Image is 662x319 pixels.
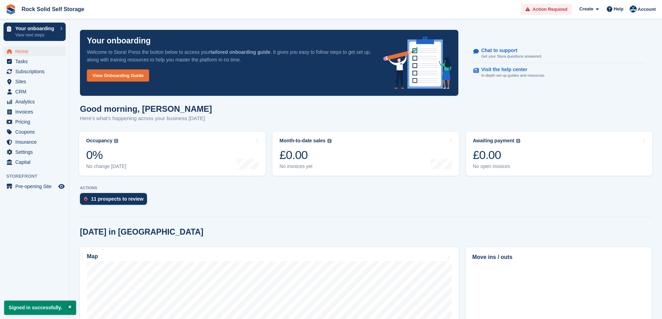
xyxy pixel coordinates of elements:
[383,37,451,89] img: onboarding-info-6c161a55d2c0e0a8cae90662b2fe09162a5109e8cc188191df67fb4f79e88e88.svg
[19,3,87,15] a: Rock Solid Self Storage
[80,115,212,123] p: Here's what's happening across your business [DATE]
[521,4,572,15] a: Action Required
[3,147,66,157] a: menu
[15,87,57,96] span: CRM
[614,6,623,12] span: Help
[15,127,57,137] span: Coupons
[279,163,331,169] div: No invoices yet
[472,253,645,261] h2: Move ins / outs
[87,69,149,82] a: View Onboarding Guide
[466,132,652,176] a: Awaiting payment £0.00 No open invoices
[86,138,112,144] div: Occupancy
[80,227,203,237] h2: [DATE] in [GEOGRAPHIC_DATA]
[15,47,57,56] span: Home
[15,117,57,127] span: Pricing
[15,182,57,191] span: Pre-opening Site
[516,139,520,143] img: icon-info-grey-7440780725fd019a000dd9b08b2336e03edf1995a4989e88bcd33f0948082b44.svg
[4,301,76,315] p: Signed in successfully.
[80,193,150,208] a: 11 prospects to review
[57,182,66,191] a: Preview store
[15,26,57,31] p: Your onboarding
[87,48,372,64] p: Welcome to Stora! Press the button below to access your . It gives you easy to follow steps to ge...
[91,196,144,202] div: 11 prospects to review
[15,67,57,76] span: Subscriptions
[6,4,16,15] img: stora-icon-8386f47178a22dfd0bd8f6a31ec36ba5ce8667c1dd55bd0f319d3a0aa187defe.svg
[481,73,546,78] p: In-depth set up guides and resources.
[3,127,66,137] a: menu
[473,44,645,63] a: Chat to support Get your Stora questions answered.
[15,57,57,66] span: Tasks
[15,32,57,38] p: View next steps
[473,163,521,169] div: No open invoices
[481,53,542,59] p: Get your Stora questions answered.
[15,97,57,107] span: Analytics
[3,87,66,96] a: menu
[3,77,66,86] a: menu
[80,104,212,114] h1: Good morning, [PERSON_NAME]
[3,182,66,191] a: menu
[114,139,118,143] img: icon-info-grey-7440780725fd019a000dd9b08b2336e03edf1995a4989e88bcd33f0948082b44.svg
[272,132,459,176] a: Month-to-date sales £0.00 No invoices yet
[79,132,265,176] a: Occupancy 0% No change [DATE]
[3,97,66,107] a: menu
[533,6,567,13] span: Action Required
[84,197,88,201] img: prospect-51fa495bee0391a8d652442698ab0144808aea92771e9ea1ae160a38d050c398.svg
[86,148,126,162] div: 0%
[473,63,645,82] a: Visit the help center In-depth set up guides and resources.
[327,139,332,143] img: icon-info-grey-7440780725fd019a000dd9b08b2336e03edf1995a4989e88bcd33f0948082b44.svg
[87,253,98,260] h2: Map
[473,138,515,144] div: Awaiting payment
[86,163,126,169] div: No change [DATE]
[6,173,69,180] span: Storefront
[87,37,151,45] p: Your onboarding
[15,77,57,86] span: Sites
[473,148,521,162] div: £0.00
[15,157,57,167] span: Capital
[15,107,57,117] span: Invoices
[3,117,66,127] a: menu
[3,157,66,167] a: menu
[279,138,325,144] div: Month-to-date sales
[3,67,66,76] a: menu
[630,6,637,12] img: Steven Quinn
[579,6,593,12] span: Create
[3,107,66,117] a: menu
[638,6,656,13] span: Account
[3,57,66,66] a: menu
[481,48,537,53] p: Chat to support
[15,147,57,157] span: Settings
[15,137,57,147] span: Insurance
[3,137,66,147] a: menu
[3,23,66,41] a: Your onboarding View next steps
[80,186,652,190] p: ACTIONS
[481,67,540,73] p: Visit the help center
[3,47,66,56] a: menu
[279,148,331,162] div: £0.00
[210,49,270,55] strong: tailored onboarding guide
